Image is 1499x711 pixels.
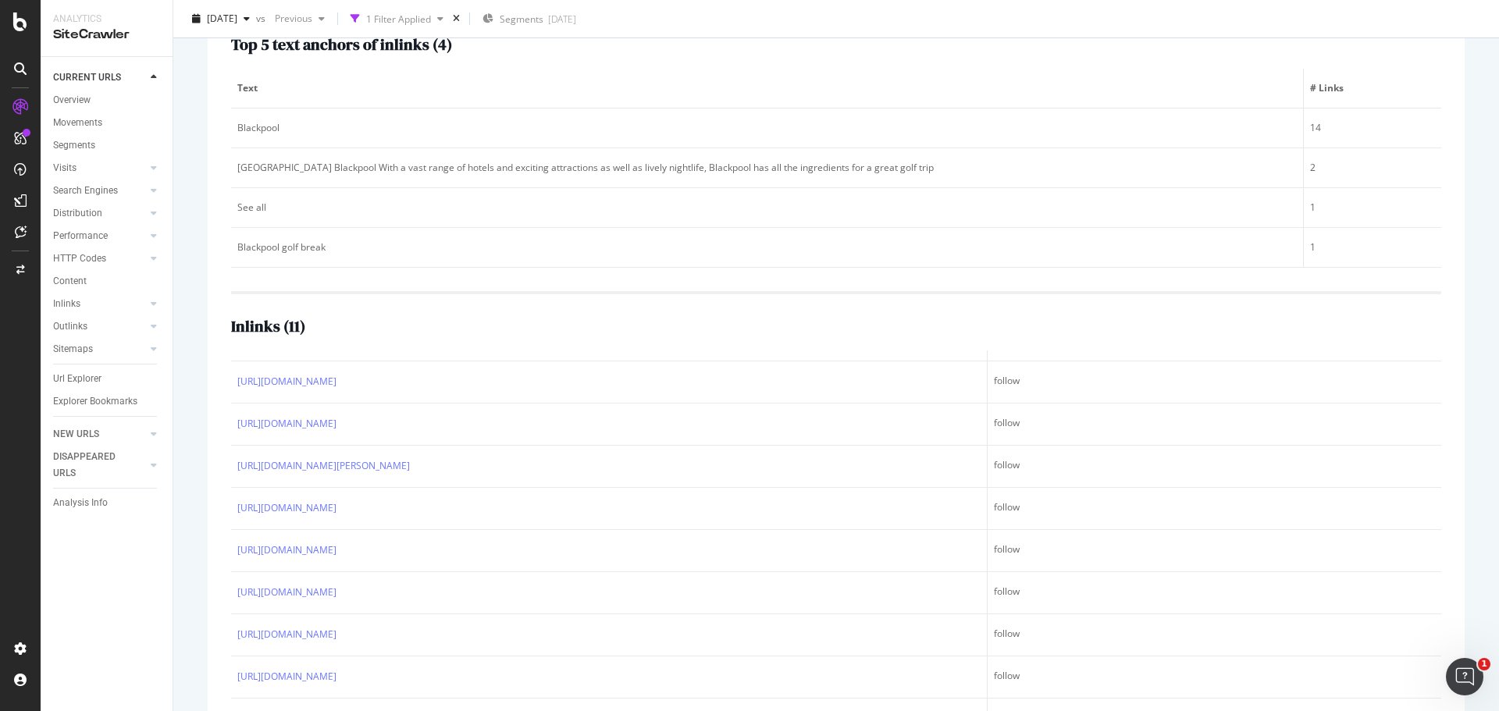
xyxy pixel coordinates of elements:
[53,69,146,86] a: CURRENT URLS
[988,403,1441,446] td: follow
[237,585,336,600] a: [URL][DOMAIN_NAME]
[237,542,336,558] a: [URL][DOMAIN_NAME]
[237,627,336,642] a: [URL][DOMAIN_NAME]
[53,205,146,222] a: Distribution
[186,6,256,31] button: [DATE]
[1310,240,1435,254] div: 1
[53,12,160,26] div: Analytics
[1478,658,1490,670] span: 1
[53,426,146,443] a: NEW URLS
[53,371,101,387] div: Url Explorer
[53,393,162,410] a: Explorer Bookmarks
[988,446,1441,488] td: follow
[53,393,137,410] div: Explorer Bookmarks
[53,273,87,290] div: Content
[450,11,463,27] div: times
[53,449,132,482] div: DISAPPEARED URLS
[231,318,305,335] h2: Inlinks ( 11 )
[1310,201,1435,215] div: 1
[237,240,1297,254] div: Blackpool golf break
[269,12,312,25] span: Previous
[53,160,146,176] a: Visits
[237,416,336,432] a: [URL][DOMAIN_NAME]
[256,12,269,25] span: vs
[53,495,108,511] div: Analysis Info
[53,296,80,312] div: Inlinks
[53,251,146,267] a: HTTP Codes
[53,318,87,335] div: Outlinks
[53,160,77,176] div: Visits
[53,495,162,511] a: Analysis Info
[344,6,450,31] button: 1 Filter Applied
[53,205,102,222] div: Distribution
[53,371,162,387] a: Url Explorer
[988,614,1441,656] td: follow
[237,669,336,684] a: [URL][DOMAIN_NAME]
[231,36,452,53] h2: Top 5 text anchors of inlinks ( 4 )
[53,296,146,312] a: Inlinks
[53,228,108,244] div: Performance
[1446,658,1483,695] iframe: Intercom live chat
[53,183,118,199] div: Search Engines
[988,361,1441,403] td: follow
[53,137,95,154] div: Segments
[1310,121,1435,135] div: 14
[237,81,1293,95] span: Text
[53,341,93,357] div: Sitemaps
[53,92,162,108] a: Overview
[53,228,146,244] a: Performance
[237,374,336,389] a: [URL][DOMAIN_NAME]
[53,92,91,108] div: Overview
[237,201,1297,215] div: See all
[1310,161,1435,175] div: 2
[53,251,106,267] div: HTTP Codes
[269,6,331,31] button: Previous
[53,449,146,482] a: DISAPPEARED URLS
[53,137,162,154] a: Segments
[53,115,162,131] a: Movements
[988,488,1441,530] td: follow
[237,458,410,474] a: [URL][DOMAIN_NAME][PERSON_NAME]
[476,6,582,31] button: Segments[DATE]
[53,183,146,199] a: Search Engines
[988,530,1441,572] td: follow
[53,273,162,290] a: Content
[548,12,576,26] div: [DATE]
[53,426,99,443] div: NEW URLS
[237,500,336,516] a: [URL][DOMAIN_NAME]
[237,161,1297,175] div: [GEOGRAPHIC_DATA] Blackpool With a vast range of hotels and exciting attractions as well as livel...
[988,656,1441,699] td: follow
[366,12,431,25] div: 1 Filter Applied
[1310,81,1431,95] span: # Links
[53,318,146,335] a: Outlinks
[53,69,121,86] div: CURRENT URLS
[988,572,1441,614] td: follow
[237,121,1297,135] div: Blackpool
[53,115,102,131] div: Movements
[53,341,146,357] a: Sitemaps
[207,12,237,25] span: 2025 Sep. 13th
[53,26,160,44] div: SiteCrawler
[500,12,543,26] span: Segments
